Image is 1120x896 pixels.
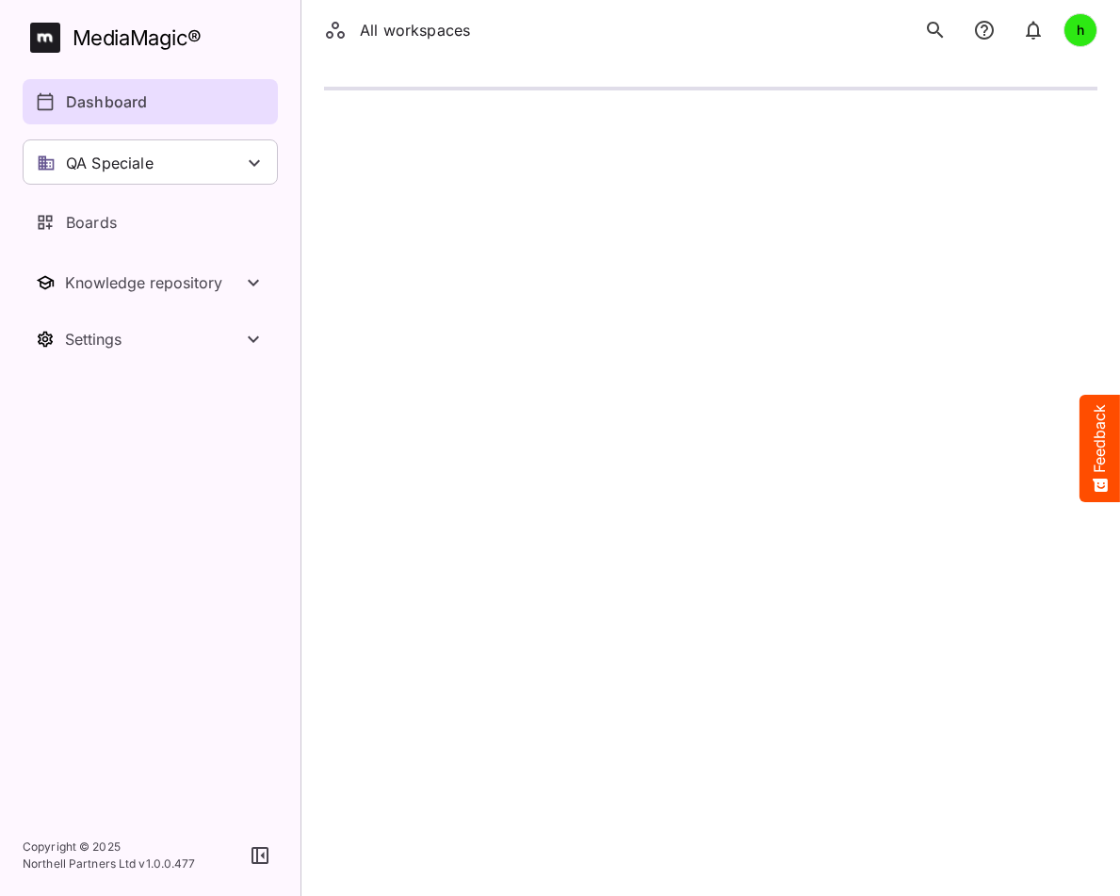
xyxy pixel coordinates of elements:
[66,90,147,113] p: Dashboard
[65,330,242,349] div: Settings
[66,152,154,174] p: QA Speciale
[23,200,278,245] a: Boards
[966,11,1003,49] button: notifications
[1079,395,1120,502] button: Feedback
[23,839,196,855] p: Copyright © 2025
[1063,13,1097,47] div: h
[73,23,202,54] div: MediaMagic ®
[65,273,242,292] div: Knowledge repository
[23,260,278,305] nav: Knowledge repository
[66,211,117,234] p: Boards
[23,855,196,872] p: Northell Partners Ltd v 1.0.0.477
[30,23,278,53] a: MediaMagic®
[917,11,954,49] button: search
[23,317,278,362] nav: Settings
[23,79,278,124] a: Dashboard
[23,260,278,305] button: Toggle Knowledge repository
[23,317,278,362] button: Toggle Settings
[1014,11,1052,49] button: notifications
